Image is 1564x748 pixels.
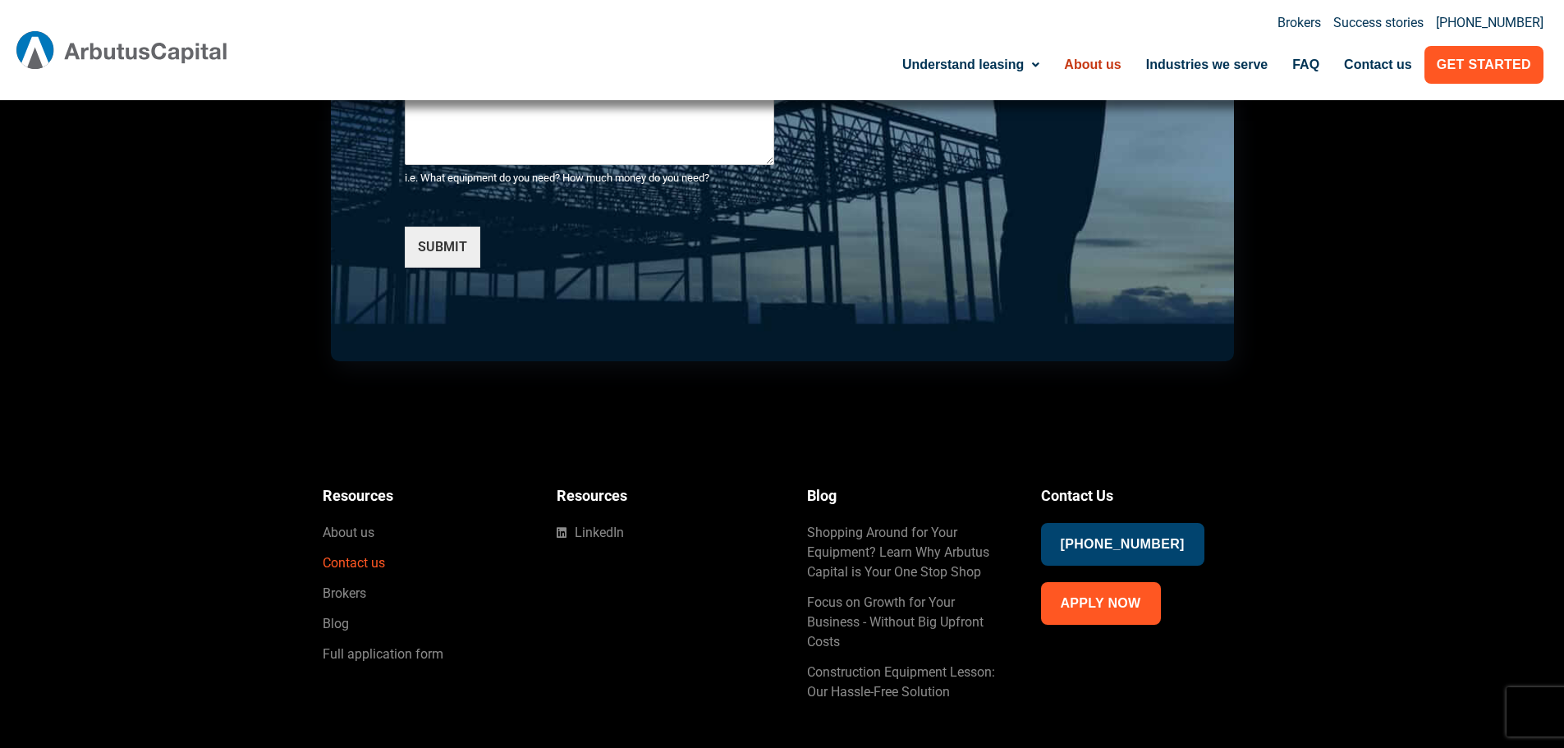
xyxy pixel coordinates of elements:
[323,484,524,507] h5: Resources
[807,523,1008,582] a: Shopping Around for Your Equipment? Learn Why Arbutus Capital is Your One Stop Shop
[323,553,385,573] span: Contact us
[1436,16,1543,30] a: [PHONE_NUMBER]
[557,484,774,507] h5: Resources
[405,227,480,268] button: SUBMIT
[323,614,524,634] a: Blog
[1280,46,1332,84] a: FAQ
[557,523,774,543] a: LinkedIn
[1041,484,1242,507] h5: Contact Us
[1061,533,1185,556] span: [PHONE_NUMBER]
[405,172,774,186] div: i.e. What equipment do you need? How much money do you need?
[323,523,374,543] span: About us
[1332,46,1424,84] a: Contact us
[1134,46,1281,84] a: Industries we serve
[807,663,1008,702] a: Construction Equipment Lesson: Our Hassle-Free Solution
[323,523,524,543] a: About us
[1333,16,1424,30] a: Success stories
[1041,523,1204,566] a: [PHONE_NUMBER]
[571,523,624,543] span: LinkedIn
[890,46,1052,84] a: Understand leasing
[323,645,443,664] span: Full application form
[323,645,524,664] a: Full application form
[323,614,349,634] span: Blog
[807,484,1008,507] h5: Blog
[1041,582,1161,625] a: Apply Now
[1052,46,1133,84] a: About us
[1424,46,1543,84] a: Get Started
[323,584,524,603] a: Brokers
[1277,16,1321,30] a: Brokers
[1061,592,1141,615] span: Apply Now
[323,553,524,573] a: Contact us
[807,593,1008,652] a: Focus on Growth for Your Business - Without Big Upfront Costs
[323,584,366,603] span: Brokers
